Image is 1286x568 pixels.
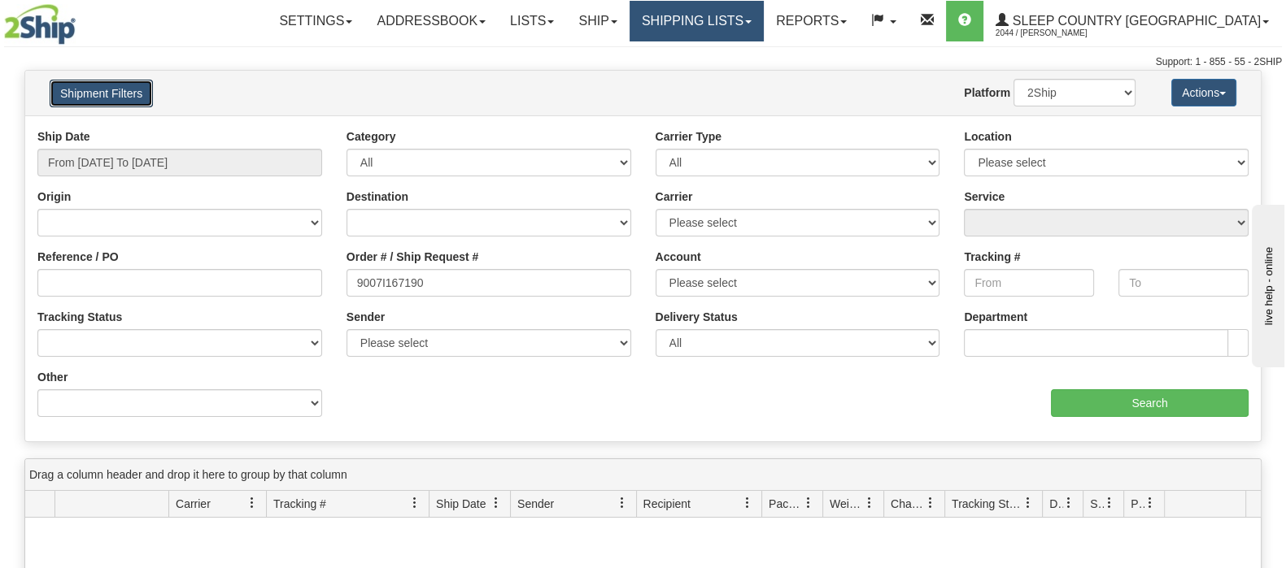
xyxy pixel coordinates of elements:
label: Ship Date [37,128,90,145]
div: live help - online [12,14,150,26]
label: Delivery Status [656,309,738,325]
a: Pickup Status filter column settings [1136,489,1164,517]
a: Lists [498,1,566,41]
label: Destination [347,189,408,205]
div: Support: 1 - 855 - 55 - 2SHIP [4,55,1282,69]
label: Carrier Type [656,128,721,145]
label: Other [37,369,68,385]
div: grid grouping header [25,459,1261,491]
a: Ship [566,1,629,41]
label: Tracking # [964,249,1020,265]
span: Sleep Country [GEOGRAPHIC_DATA] [1009,14,1261,28]
a: Shipment Issues filter column settings [1096,489,1123,517]
a: Reports [764,1,859,41]
button: Actions [1171,79,1236,106]
a: Settings [267,1,364,41]
span: Tracking # [273,496,326,512]
span: Carrier [176,496,211,512]
a: Recipient filter column settings [734,489,761,517]
iframe: chat widget [1249,201,1284,366]
button: Shipment Filters [50,80,153,107]
a: Packages filter column settings [795,489,822,517]
span: Ship Date [436,496,486,512]
a: Charge filter column settings [917,489,944,517]
span: 2044 / [PERSON_NAME] [996,25,1118,41]
label: Service [964,189,1005,205]
span: Tracking Status [952,496,1022,512]
a: Tracking # filter column settings [401,489,429,517]
span: Charge [891,496,925,512]
a: Carrier filter column settings [238,489,266,517]
a: Delivery Status filter column settings [1055,489,1083,517]
label: Reference / PO [37,249,119,265]
a: Sleep Country [GEOGRAPHIC_DATA] 2044 / [PERSON_NAME] [983,1,1281,41]
span: Packages [769,496,803,512]
img: logo2044.jpg [4,4,76,45]
label: Location [964,128,1011,145]
span: Sender [517,496,554,512]
a: Weight filter column settings [856,489,883,517]
input: Search [1051,389,1249,417]
span: Weight [830,496,864,512]
label: Tracking Status [37,309,122,325]
label: Carrier [656,189,693,205]
a: Shipping lists [630,1,764,41]
label: Origin [37,189,71,205]
input: From [964,269,1094,297]
span: Delivery Status [1049,496,1063,512]
a: Ship Date filter column settings [482,489,510,517]
span: Shipment Issues [1090,496,1104,512]
a: Sender filter column settings [608,489,636,517]
label: Platform [964,85,1010,101]
label: Account [656,249,701,265]
label: Department [964,309,1027,325]
label: Sender [347,309,385,325]
span: Pickup Status [1131,496,1144,512]
input: To [1118,269,1249,297]
span: Recipient [643,496,691,512]
a: Tracking Status filter column settings [1014,489,1042,517]
label: Category [347,128,396,145]
a: Addressbook [364,1,498,41]
label: Order # / Ship Request # [347,249,479,265]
